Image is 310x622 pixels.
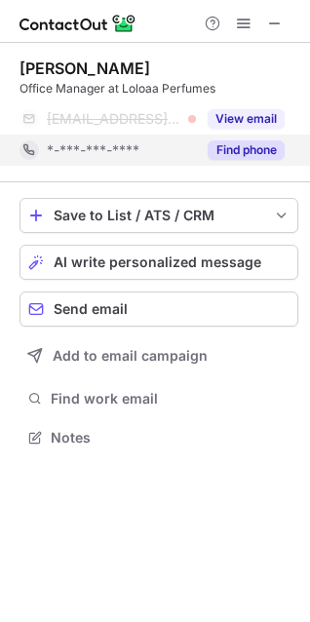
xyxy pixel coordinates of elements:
button: save-profile-one-click [19,198,298,233]
button: Find work email [19,385,298,412]
div: Office Manager at Loloaa Perfumes [19,80,298,97]
div: [PERSON_NAME] [19,58,150,78]
span: Add to email campaign [53,348,208,364]
span: AI write personalized message [54,254,261,270]
button: Reveal Button [208,109,285,129]
button: Reveal Button [208,140,285,160]
button: AI write personalized message [19,245,298,280]
span: Notes [51,429,291,447]
button: Add to email campaign [19,338,298,373]
button: Notes [19,424,298,451]
span: Send email [54,301,128,317]
button: Send email [19,292,298,327]
span: Find work email [51,390,291,408]
img: ContactOut v5.3.10 [19,12,136,35]
div: Save to List / ATS / CRM [54,208,264,223]
span: [EMAIL_ADDRESS][DOMAIN_NAME] [47,110,181,128]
